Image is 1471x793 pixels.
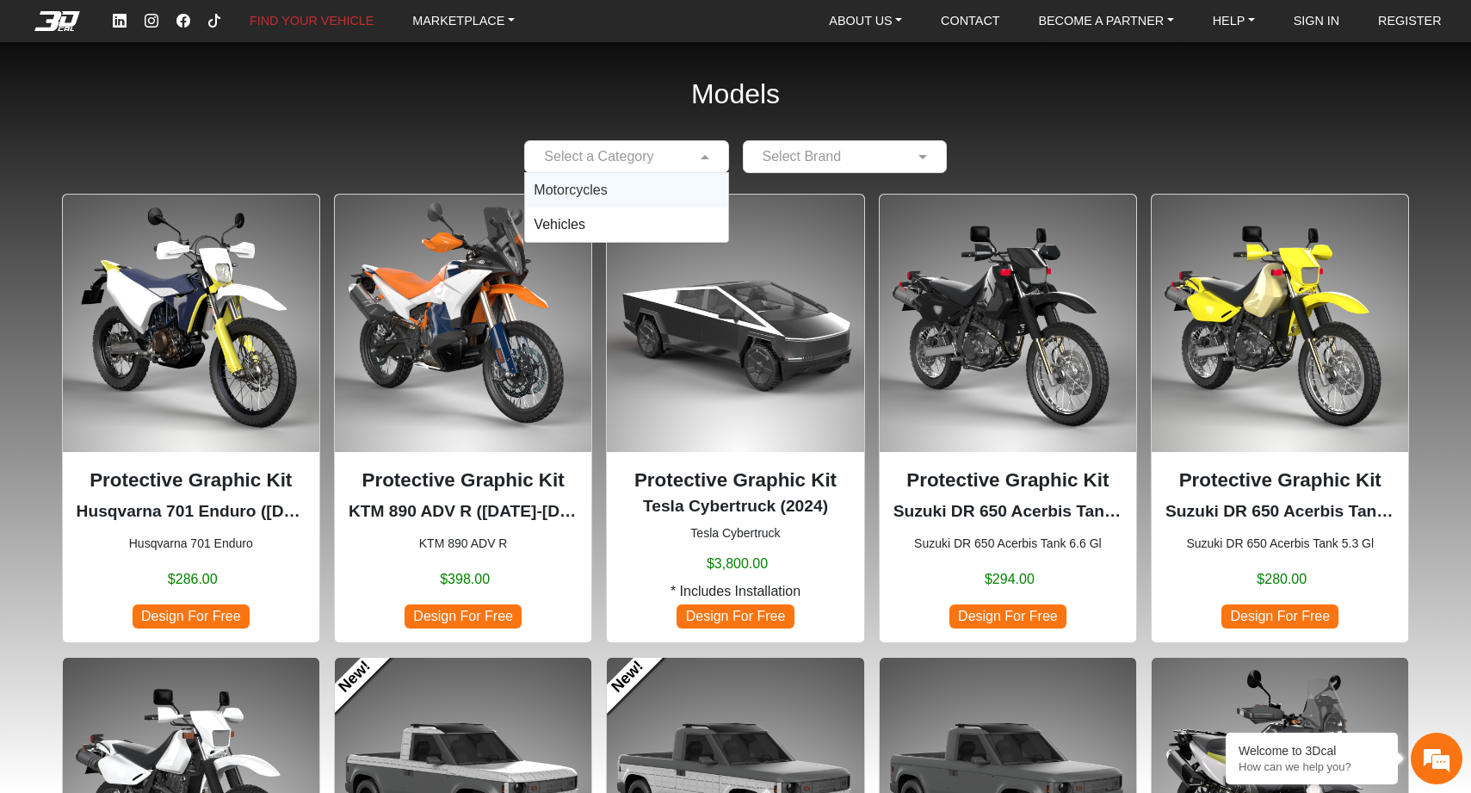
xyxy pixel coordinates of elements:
[115,509,222,562] div: FAQs
[691,55,780,133] h2: Models
[440,569,490,590] span: $398.00
[1287,8,1347,34] a: SIGN IN
[1239,760,1385,773] p: How can we help you?
[607,195,863,451] img: Cybertrucknull2024
[221,509,328,562] div: Articles
[671,581,800,602] span: * Includes Installation
[243,8,380,34] a: FIND YOUR VEHICLE
[100,202,238,366] span: We're online!
[621,524,850,542] small: Tesla Cybertruck
[677,604,794,628] span: Design For Free
[1221,604,1338,628] span: Design For Free
[133,604,250,628] span: Design For Free
[524,172,728,243] ng-dropdown-panel: Options List
[893,466,1122,495] p: Protective Graphic Kit
[606,194,864,642] div: Tesla Cybertruck
[985,569,1035,590] span: $294.00
[9,539,115,551] span: Conversation
[1165,535,1394,553] small: Suzuki DR 650 Acerbis Tank 5.3 Gl
[9,449,328,509] textarea: Type your message and hit 'Enter'
[534,217,585,232] span: Vehicles
[349,535,578,553] small: KTM 890 ADV R
[63,195,319,451] img: 701 Enduronull2016-2024
[621,494,850,519] p: Tesla Cybertruck (2024)
[334,194,592,642] div: KTM 890 ADV R
[1165,499,1394,524] p: Suzuki DR 650 Acerbis Tank 5.3 Gl (1996-2024)
[77,466,306,495] p: Protective Graphic Kit
[62,194,320,642] div: Husqvarna 701 Enduro
[77,535,306,553] small: Husqvarna 701 Enduro
[405,604,522,628] span: Design For Free
[349,466,578,495] p: Protective Graphic Kit
[335,195,591,451] img: 890 ADV R null2023-2025
[949,604,1066,628] span: Design For Free
[19,89,45,115] div: Navigation go back
[707,554,768,574] span: $3,800.00
[621,466,850,495] p: Protective Graphic Kit
[879,194,1137,642] div: Suzuki DR 650 Acerbis Tank 6.6 Gl
[893,535,1122,553] small: Suzuki DR 650 Acerbis Tank 6.6 Gl
[77,499,306,524] p: Husqvarna 701 Enduro (2016-2024)
[893,499,1122,524] p: Suzuki DR 650 Acerbis Tank 6.6 Gl (1996-2024)
[405,8,522,34] a: MARKETPLACE
[349,499,578,524] p: KTM 890 ADV R (2023-2025)
[1257,569,1307,590] span: $280.00
[1371,8,1449,34] a: REGISTER
[1239,744,1385,758] div: Welcome to 3Dcal
[1031,8,1180,34] a: BECOME A PARTNER
[534,183,607,197] span: Motorcycles
[168,569,218,590] span: $286.00
[115,90,315,113] div: Chat with us now
[593,643,663,713] a: New!
[822,8,909,34] a: ABOUT US
[1151,194,1409,642] div: Suzuki DR 650 Acerbis Tank 5.3 Gl
[1152,195,1408,451] img: DR 650Acerbis Tank 5.3 Gl1996-2024
[282,9,324,50] div: Minimize live chat window
[934,8,1006,34] a: CONTACT
[320,643,390,713] a: New!
[880,195,1136,451] img: DR 650Acerbis Tank 6.6 Gl1996-2024
[1165,466,1394,495] p: Protective Graphic Kit
[1206,8,1262,34] a: HELP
